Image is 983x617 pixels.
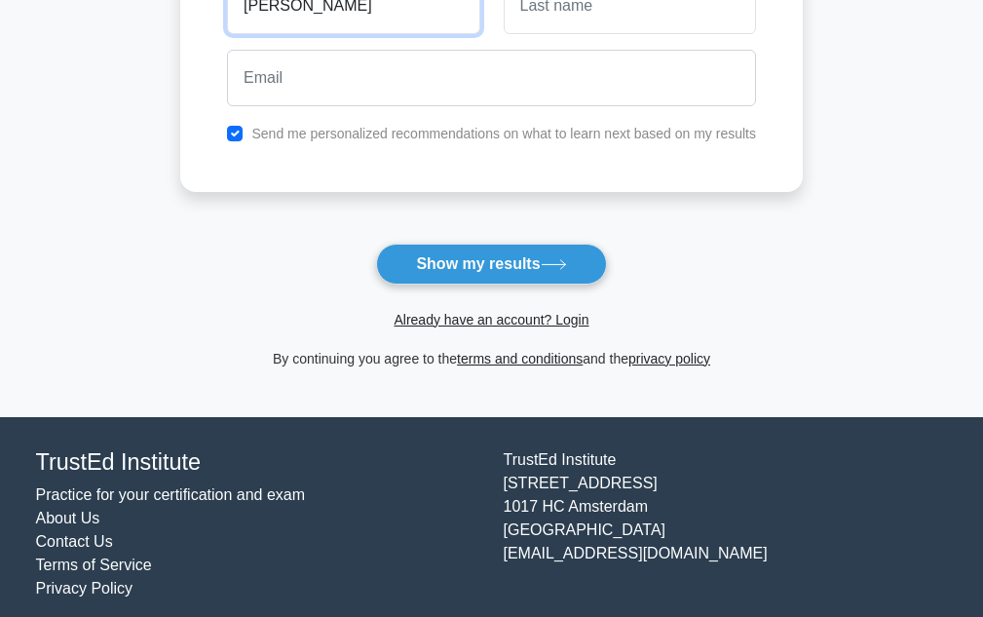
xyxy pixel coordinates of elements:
a: privacy policy [628,351,710,366]
div: TrustEd Institute [STREET_ADDRESS] 1017 HC Amsterdam [GEOGRAPHIC_DATA] [EMAIL_ADDRESS][DOMAIN_NAME] [492,448,960,600]
a: terms and conditions [457,351,583,366]
label: Send me personalized recommendations on what to learn next based on my results [251,126,756,141]
button: Show my results [376,244,606,285]
a: Practice for your certification and exam [36,486,306,503]
div: By continuing you agree to the and the [169,347,814,370]
a: Terms of Service [36,557,152,573]
a: Privacy Policy [36,580,133,597]
a: Already have an account? Login [394,312,588,328]
a: About Us [36,510,100,526]
input: Email [227,50,756,106]
a: Contact Us [36,533,113,550]
h4: TrustEd Institute [36,448,480,476]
